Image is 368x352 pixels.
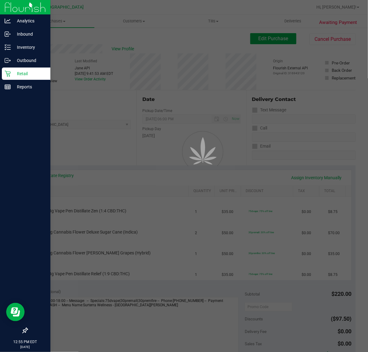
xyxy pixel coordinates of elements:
inline-svg: Inbound [5,31,11,37]
p: Inventory [11,44,48,51]
p: Analytics [11,17,48,25]
inline-svg: Outbound [5,57,11,64]
p: Outbound [11,57,48,64]
inline-svg: Retail [5,71,11,77]
p: Reports [11,83,48,91]
p: [DATE] [3,345,48,349]
p: 12:55 PM EDT [3,339,48,345]
inline-svg: Reports [5,84,11,90]
p: Retail [11,70,48,77]
iframe: Resource center [6,303,25,321]
inline-svg: Inventory [5,44,11,50]
p: Inbound [11,30,48,38]
inline-svg: Analytics [5,18,11,24]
